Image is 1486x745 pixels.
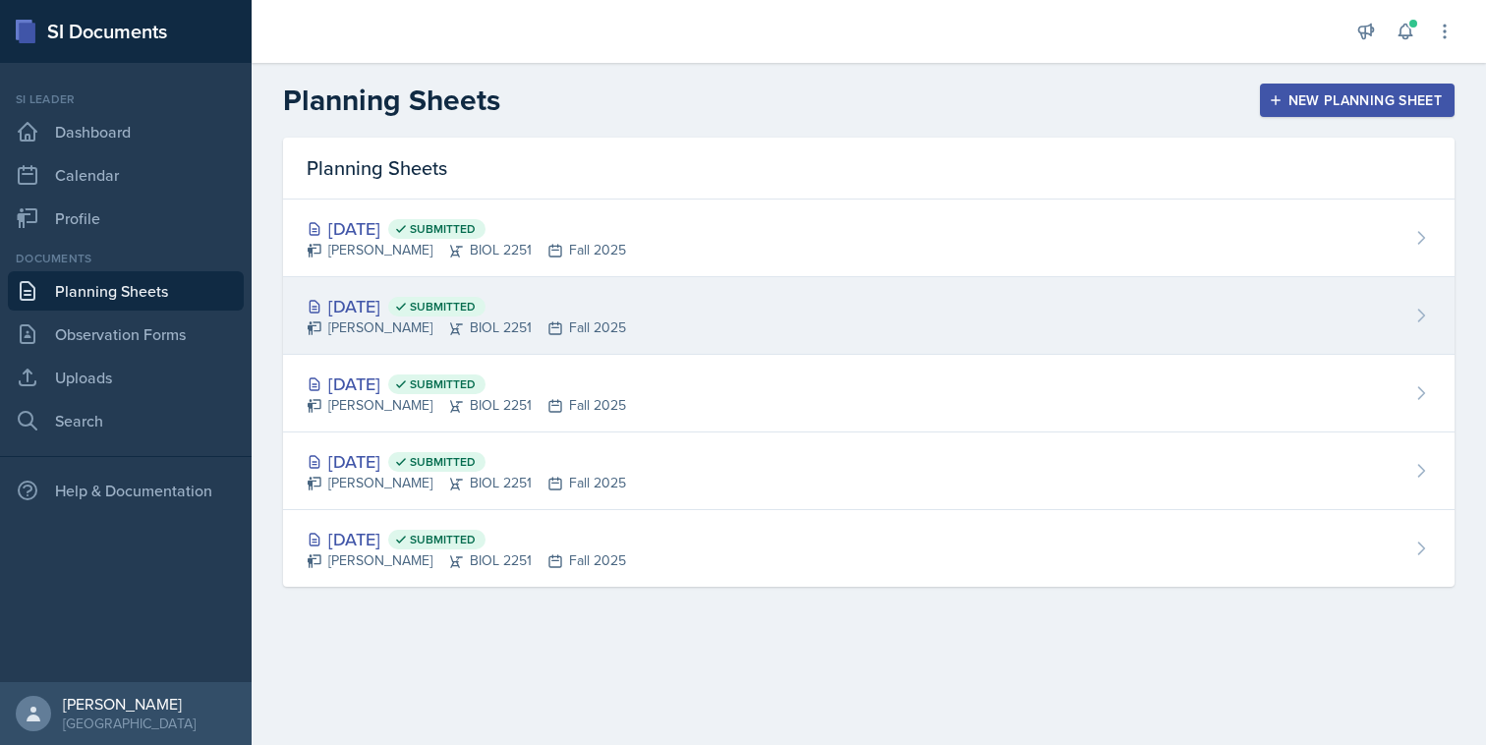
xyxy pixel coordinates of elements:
div: [DATE] [307,526,626,552]
h2: Planning Sheets [283,83,500,118]
span: Submitted [410,299,476,315]
div: [PERSON_NAME] BIOL 2251 Fall 2025 [307,550,626,571]
a: Dashboard [8,112,244,151]
div: [PERSON_NAME] BIOL 2251 Fall 2025 [307,473,626,493]
a: [DATE] Submitted [PERSON_NAME]BIOL 2251Fall 2025 [283,277,1455,355]
a: Planning Sheets [8,271,244,311]
a: [DATE] Submitted [PERSON_NAME]BIOL 2251Fall 2025 [283,510,1455,587]
div: Planning Sheets [283,138,1455,200]
div: [PERSON_NAME] BIOL 2251 Fall 2025 [307,240,626,260]
div: [DATE] [307,448,626,475]
span: Submitted [410,532,476,547]
div: New Planning Sheet [1273,92,1442,108]
a: [DATE] Submitted [PERSON_NAME]BIOL 2251Fall 2025 [283,432,1455,510]
div: [PERSON_NAME] [63,694,196,714]
div: [GEOGRAPHIC_DATA] [63,714,196,733]
a: Search [8,401,244,440]
a: Calendar [8,155,244,195]
div: [DATE] [307,371,626,397]
div: Help & Documentation [8,471,244,510]
div: [PERSON_NAME] BIOL 2251 Fall 2025 [307,395,626,416]
div: [PERSON_NAME] BIOL 2251 Fall 2025 [307,317,626,338]
button: New Planning Sheet [1260,84,1455,117]
div: [DATE] [307,293,626,319]
span: Submitted [410,454,476,470]
a: [DATE] Submitted [PERSON_NAME]BIOL 2251Fall 2025 [283,355,1455,432]
a: Uploads [8,358,244,397]
div: Si leader [8,90,244,108]
div: [DATE] [307,215,626,242]
span: Submitted [410,221,476,237]
a: Profile [8,199,244,238]
div: Documents [8,250,244,267]
span: Submitted [410,376,476,392]
a: [DATE] Submitted [PERSON_NAME]BIOL 2251Fall 2025 [283,200,1455,277]
a: Observation Forms [8,315,244,354]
